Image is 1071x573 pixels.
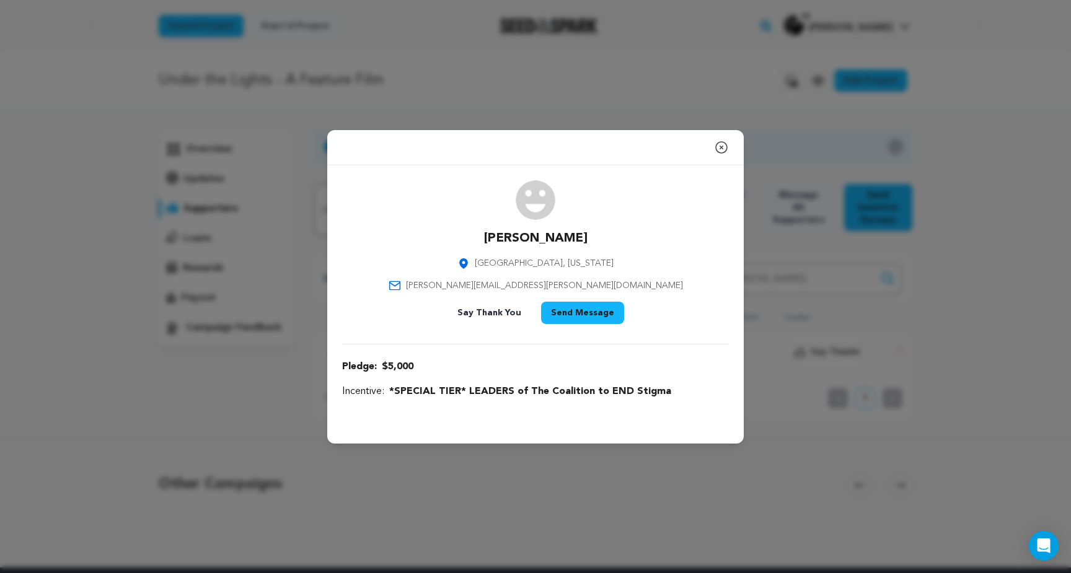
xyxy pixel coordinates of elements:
[447,302,531,324] button: Say Thank You
[342,384,384,399] span: Incentive:
[389,384,671,399] span: *SPECIAL TIER* LEADERS of The Coalition to END Stigma
[382,359,413,374] span: $5,000
[516,180,555,220] img: user.png
[541,302,624,324] button: Send Message
[406,279,683,292] span: [PERSON_NAME][EMAIL_ADDRESS][PERSON_NAME][DOMAIN_NAME]
[1029,531,1059,561] div: Open Intercom Messenger
[484,230,588,247] p: [PERSON_NAME]
[475,257,614,269] span: [GEOGRAPHIC_DATA], [US_STATE]
[342,359,377,374] span: Pledge:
